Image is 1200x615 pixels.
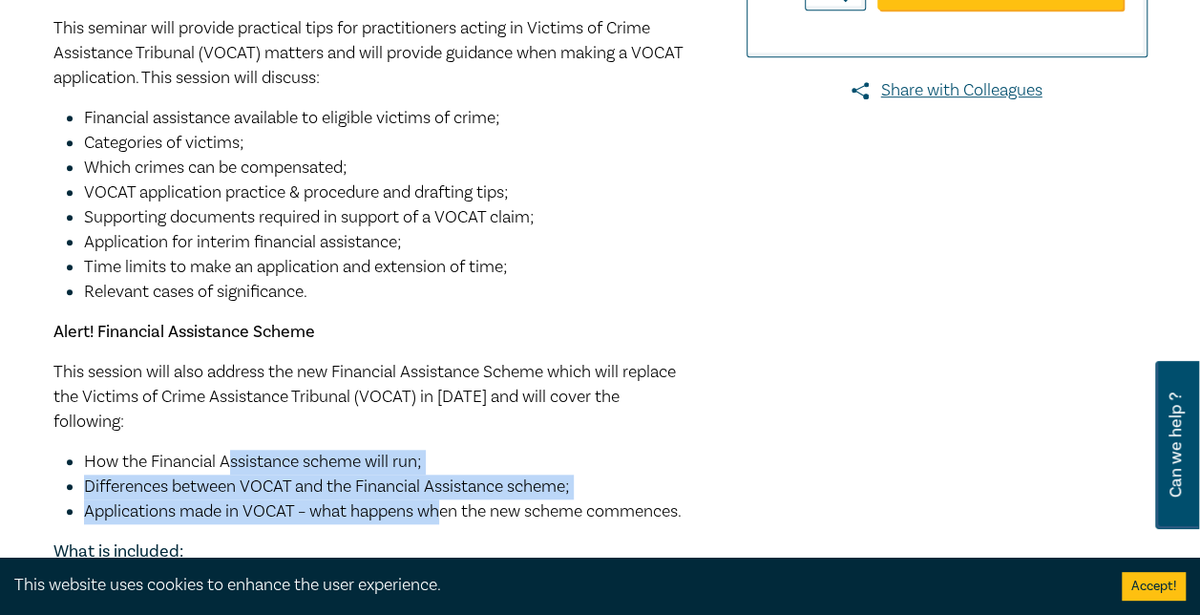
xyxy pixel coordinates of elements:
[84,132,244,154] span: Categories of victims;
[84,451,422,473] span: How the Financial Assistance scheme will run;
[1167,372,1185,518] span: Can we help ?
[53,541,183,562] strong: What is included:
[53,361,676,433] span: This session will also address the new Financial Assistance Scheme which will replace the Victims...
[84,281,307,303] span: Relevant cases of significance.
[747,78,1147,103] a: Share with Colleagues
[53,321,315,343] strong: Alert! Financial Assistance Scheme
[84,231,402,253] span: Application for interim financial assistance;
[84,157,347,179] span: Which crimes can be compensated;
[84,256,508,278] span: Time limits to make an application and extension of time;
[14,573,1093,598] div: This website uses cookies to enhance the user experience.
[84,181,509,203] span: VOCAT application practice & procedure and drafting tips;
[84,500,682,522] span: Applications made in VOCAT – what happens when the new scheme commences.
[84,107,500,129] span: Financial assistance available to eligible victims of crime;
[84,476,570,498] span: Differences between VOCAT and the Financial Assistance scheme;
[84,206,535,228] span: Supporting documents required in support of a VOCAT claim;
[53,17,683,89] span: This seminar will provide practical tips for practitioners acting in Victims of Crime Assistance ...
[1122,572,1186,601] button: Accept cookies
